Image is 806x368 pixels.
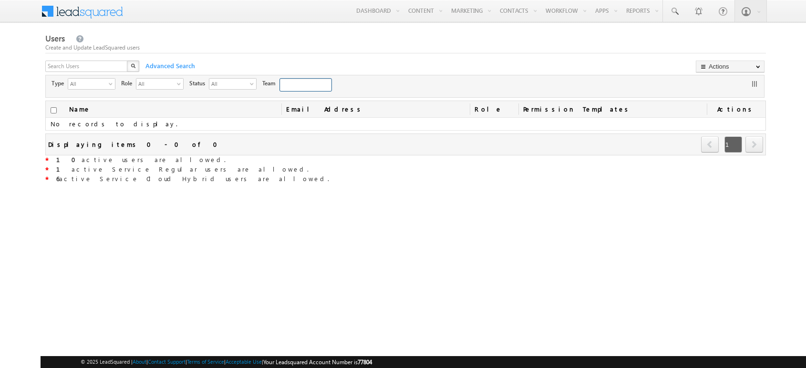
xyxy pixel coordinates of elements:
span: active Service Regular users are allowed. [49,165,309,173]
span: All [209,79,248,88]
div: Displaying items 0 - 0 of 0 [48,139,223,150]
span: Team [262,79,279,88]
span: Permission Templates [518,101,707,117]
span: 1 [724,136,742,153]
div: Create and Update LeadSquared users [45,43,766,52]
a: About [133,358,146,365]
span: prev [701,136,719,153]
span: All [136,79,176,88]
strong: 1 [56,165,72,173]
input: Search Users [45,61,128,72]
span: next [745,136,763,153]
a: Terms of Service [187,358,224,365]
span: Status [189,79,209,88]
span: All [68,79,107,88]
a: Role [470,101,518,117]
a: next [745,137,763,153]
a: Contact Support [148,358,186,365]
span: Your Leadsquared Account Number is [263,358,372,366]
strong: 6 [56,174,59,183]
span: © 2025 LeadSquared | | | | | [81,358,372,367]
td: No records to display. [46,118,765,131]
span: 77804 [358,358,372,366]
span: select [109,81,116,86]
span: Users [45,33,65,44]
button: Actions [696,61,765,72]
strong: 10 [56,155,82,164]
a: Email Address [281,101,470,117]
span: select [250,81,258,86]
a: Acceptable Use [226,358,262,365]
a: prev [701,137,719,153]
a: Name [64,101,95,117]
span: Type [52,79,68,88]
span: Actions [707,101,765,117]
span: active users are allowed. [49,155,226,164]
img: Search [131,63,135,68]
span: select [177,81,185,86]
span: Role [121,79,136,88]
span: active Service Cloud Hybrid users are allowed. [49,174,329,183]
span: Advanced Search [141,61,198,70]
